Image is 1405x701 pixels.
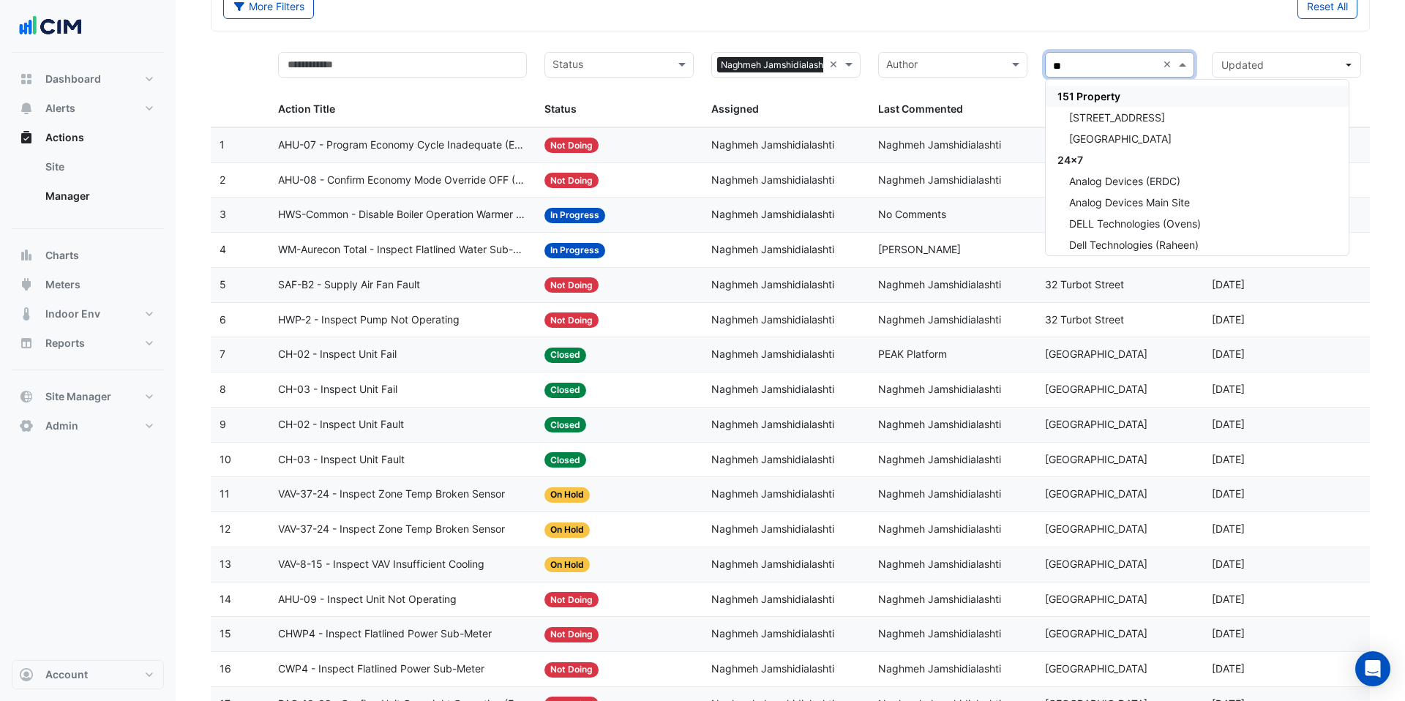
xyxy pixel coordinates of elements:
app-icon: Meters [19,277,34,292]
app-icon: Reports [19,336,34,350]
span: 32 Turbot Street [1045,278,1124,290]
span: HWS-Common - Disable Boiler Operation Warmer Weather (Energy Saving) [278,206,528,223]
span: 2025-08-15T09:30:51.331 [1212,313,1245,326]
span: Naghmeh Jamshidialashti [711,418,834,430]
span: Naghmeh Jamshidialashti [878,138,1001,151]
span: Naghmeh Jamshidialashti [878,313,1001,326]
span: Reports [45,336,85,350]
span: 2025-08-06T18:12:48.752 [1212,418,1245,430]
span: Naghmeh Jamshidialashti [878,453,1001,465]
span: Naghmeh Jamshidialashti [717,57,832,73]
span: 1 [220,138,225,151]
span: Not Doing [544,138,599,153]
span: 5 [220,278,226,290]
span: 11 [220,487,230,500]
span: Meters [45,277,80,292]
span: AHU-09 - Inspect Unit Not Operating [278,591,457,608]
app-icon: Dashboard [19,72,34,86]
span: 2025-08-06T18:13:08.463 [1212,383,1245,395]
span: 16 [220,662,231,675]
button: Dashboard [12,64,164,94]
span: No Comments [878,208,946,220]
app-icon: Admin [19,419,34,433]
span: Naghmeh Jamshidialashti [711,453,834,465]
span: 2025-08-06T12:25:29.277 [1212,593,1245,605]
span: Closed [544,383,586,398]
span: Naghmeh Jamshidialashti [711,383,834,395]
span: 2025-08-06T18:12:28.517 [1212,453,1245,465]
span: Not Doing [544,627,599,642]
app-icon: Indoor Env [19,307,34,321]
span: Action Title [278,102,335,115]
div: Open Intercom Messenger [1355,651,1390,686]
span: On Hold [544,557,590,572]
span: Analog Devices Main Site [1069,196,1190,209]
span: Not Doing [544,277,599,293]
app-icon: Charts [19,248,34,263]
span: Naghmeh Jamshidialashti [711,522,834,535]
span: 3 [220,208,226,220]
span: 15 [220,627,231,640]
button: Meters [12,270,164,299]
span: [GEOGRAPHIC_DATA] [1045,418,1147,430]
span: [GEOGRAPHIC_DATA] [1045,627,1147,640]
span: PEAK Platform [878,348,947,360]
span: [PERSON_NAME] [878,243,961,255]
span: 2 [220,173,225,186]
ng-dropdown-panel: Options list [1045,79,1349,256]
span: [GEOGRAPHIC_DATA] [1069,132,1172,145]
span: 9 [220,418,226,430]
app-icon: Site Manager [19,389,34,404]
span: Naghmeh Jamshidialashti [878,593,1001,605]
span: 4 [220,243,226,255]
span: Naghmeh Jamshidialashti [878,173,1001,186]
span: Account [45,667,88,682]
span: 24x7 [1057,154,1083,166]
span: 2025-08-15T09:39:15.333 [1212,278,1245,290]
span: Naghmeh Jamshidialashti [878,558,1001,570]
span: Naghmeh Jamshidialashti [711,313,834,326]
span: Naghmeh Jamshidialashti [878,383,1001,395]
span: CH-02 - Inspect Unit Fail [278,346,397,363]
span: CWP4 - Inspect Flatlined Power Sub-Meter [278,661,484,678]
a: Site [34,152,164,181]
span: Closed [544,417,586,432]
span: 10 [220,453,231,465]
span: AHU-07 - Program Economy Cycle Inadequate (Energy Saving) [278,137,528,154]
span: Indoor Env [45,307,100,321]
span: 2025-08-06T12:30:44.418 [1212,558,1245,570]
span: 32 Turbot Street [1045,313,1124,326]
span: 2025-08-06T18:13:22.008 [1212,348,1245,360]
span: Naghmeh Jamshidialashti [711,558,834,570]
span: Naghmeh Jamshidialashti [878,627,1001,640]
button: Charts [12,241,164,270]
span: Clear [829,56,842,73]
span: Updated [1221,59,1264,71]
div: Actions [12,152,164,217]
span: Last Commented [878,102,963,115]
span: Actions [45,130,84,145]
span: [GEOGRAPHIC_DATA] [1045,383,1147,395]
span: On Hold [544,522,590,538]
span: Naghmeh Jamshidialashti [711,138,834,151]
span: In Progress [544,208,605,223]
span: CH-03 - Inspect Unit Fault [278,451,405,468]
span: VAV-37-24 - Inspect Zone Temp Broken Sensor [278,521,505,538]
span: 2025-08-06T12:16:20.899 [1212,662,1245,675]
span: In Progress [544,243,605,258]
span: 8 [220,383,226,395]
span: [GEOGRAPHIC_DATA] [1045,662,1147,675]
img: Company Logo [18,12,83,41]
span: CHWP4 - Inspect Flatlined Power Sub-Meter [278,626,492,642]
span: [GEOGRAPHIC_DATA] [1045,348,1147,360]
span: Not Doing [544,173,599,188]
span: Naghmeh Jamshidialashti [878,662,1001,675]
span: AHU-08 - Confirm Economy Mode Override OFF (Energy Waste) [278,172,528,189]
span: VAV-37-24 - Inspect Zone Temp Broken Sensor [278,486,505,503]
span: Clear [1163,56,1175,73]
span: Site Manager [45,389,111,404]
span: Naghmeh Jamshidialashti [878,278,1001,290]
span: Analog Devices (ERDC) [1069,175,1180,187]
button: Actions [12,123,164,152]
span: DELL Technologies (Ovens) [1069,217,1201,230]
